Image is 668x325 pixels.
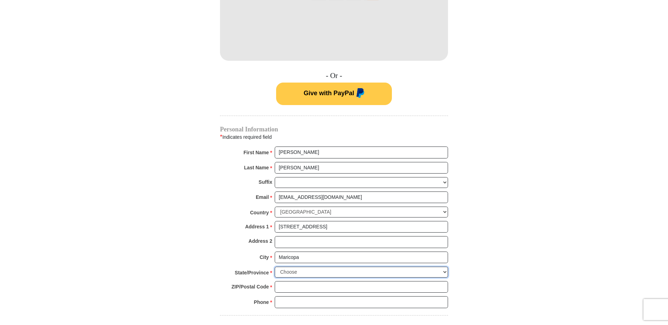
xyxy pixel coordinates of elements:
[256,192,269,202] strong: Email
[220,71,448,80] h4: - Or -
[248,236,272,246] strong: Address 2
[354,88,365,99] img: paypal
[244,163,269,173] strong: Last Name
[254,297,269,307] strong: Phone
[260,252,269,262] strong: City
[276,83,392,105] button: Give with PayPal
[220,126,448,132] h4: Personal Information
[220,132,448,142] div: Indicates required field
[243,148,269,157] strong: First Name
[245,222,269,232] strong: Address 1
[232,282,269,292] strong: ZIP/Postal Code
[303,90,354,97] span: Give with PayPal
[259,177,272,187] strong: Suffix
[250,208,269,217] strong: Country
[235,268,269,278] strong: State/Province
